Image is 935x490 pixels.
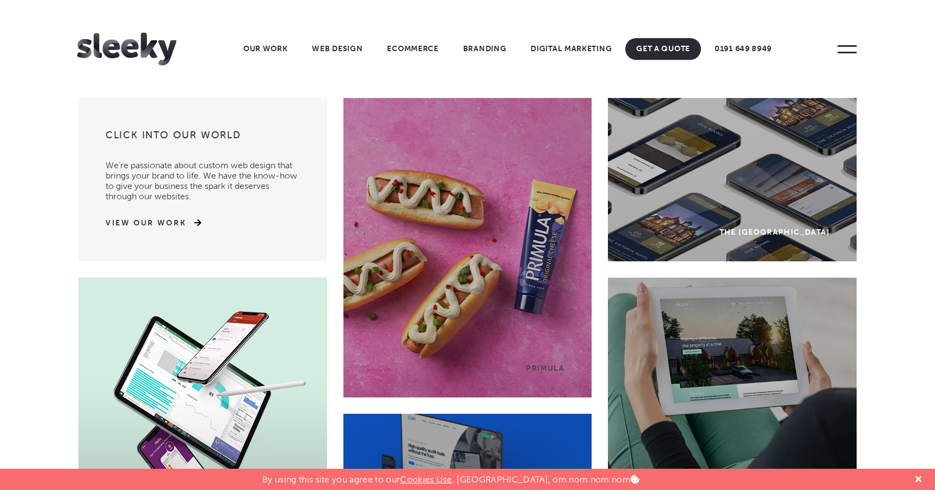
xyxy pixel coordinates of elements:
p: We’re passionate about custom web design that brings your brand to life. We have the know-how to ... [106,149,300,201]
a: Our Work [232,38,299,60]
h3: Click into our world [106,128,300,149]
div: Primula [526,364,564,373]
a: View Our Work [106,218,187,229]
a: Get A Quote [625,38,701,60]
a: Cookies Use [400,474,452,485]
div: The [GEOGRAPHIC_DATA] [719,228,829,237]
img: Sleeky Web Design Newcastle [77,33,176,65]
p: By using this site you agree to our . [GEOGRAPHIC_DATA], om nom nom nom [262,469,639,485]
a: Primula [343,98,592,397]
a: Branding [452,38,518,60]
a: Web Design [301,38,373,60]
a: The [GEOGRAPHIC_DATA] [608,98,857,261]
a: Ecommerce [376,38,449,60]
a: 0191 649 8949 [704,38,783,60]
a: Digital Marketing [520,38,623,60]
img: arrow [186,219,201,226]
